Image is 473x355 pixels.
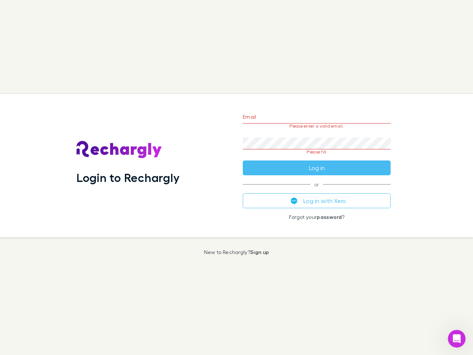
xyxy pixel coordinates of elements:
[243,214,391,220] p: Forgot your ?
[76,141,162,159] img: Rechargly's Logo
[204,249,269,255] p: New to Rechargly?
[243,124,391,129] p: Please enter a valid email.
[317,214,342,220] a: password
[243,160,391,175] button: Log in
[291,197,297,204] img: Xero's logo
[243,149,391,155] p: Please fill
[243,193,391,208] button: Log in with Xero
[250,249,269,255] a: Sign up
[448,330,466,348] iframe: Intercom live chat
[76,170,180,185] h1: Login to Rechargly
